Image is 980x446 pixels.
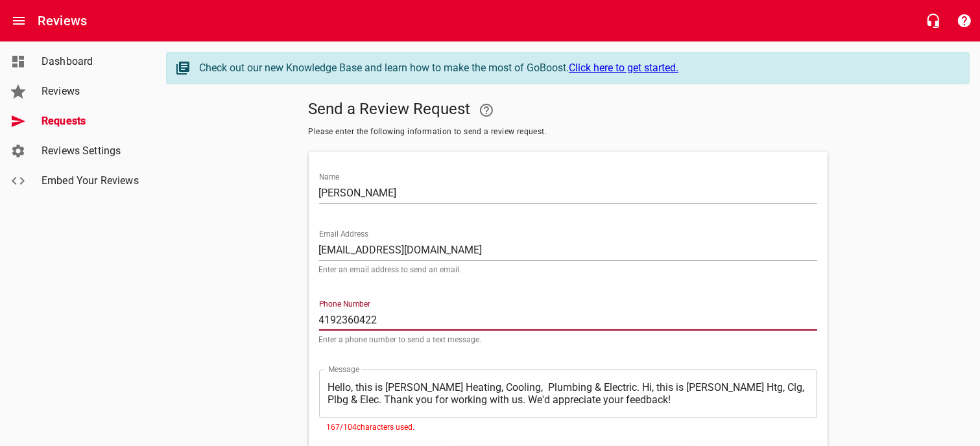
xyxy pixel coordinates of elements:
[569,62,678,74] a: Click here to get started.
[42,173,140,189] span: Embed Your Reviews
[319,336,817,344] p: Enter a phone number to send a text message.
[199,60,956,76] div: Check out our new Knowledge Base and learn how to make the most of GoBoost.
[42,54,140,69] span: Dashboard
[328,381,808,406] textarea: Hello, this is [PERSON_NAME] Heating, Cooling, Plumbing & Electric. Hi, this is [PERSON_NAME] Htg...
[471,95,502,126] a: Your Google or Facebook account must be connected to "Send a Review Request"
[327,423,415,432] span: 167 / 104 characters used.
[319,266,817,274] p: Enter an email address to send an email.
[319,300,370,308] label: Phone Number
[42,143,140,159] span: Reviews Settings
[42,113,140,129] span: Requests
[38,10,87,31] h6: Reviews
[3,5,34,36] button: Open drawer
[309,95,828,126] h5: Send a Review Request
[319,230,368,238] label: Email Address
[42,84,140,99] span: Reviews
[949,5,980,36] button: Support Portal
[319,173,340,181] label: Name
[918,5,949,36] button: Live Chat
[309,126,828,139] span: Please enter the following information to send a review request.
